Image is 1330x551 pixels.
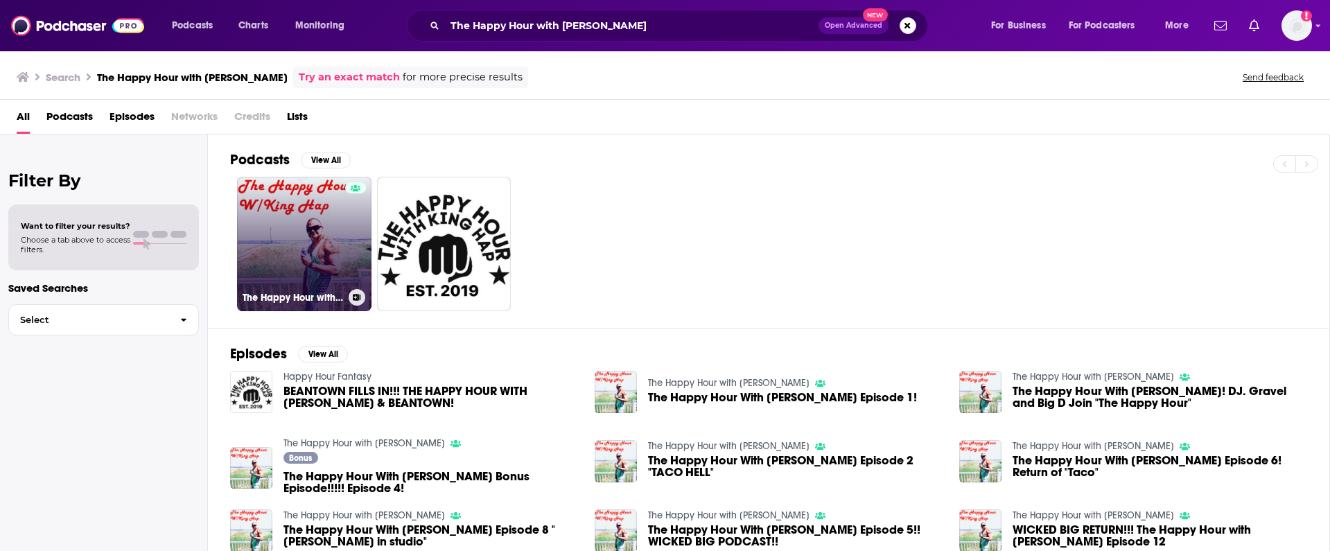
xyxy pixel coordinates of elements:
[1013,440,1174,452] a: The Happy Hour with King Hap
[648,455,943,478] span: The Happy Hour With [PERSON_NAME] Episode 2 "TACO HELL"
[283,524,578,548] span: The Happy Hour With [PERSON_NAME] Episode 8 "[PERSON_NAME] in studio"
[21,221,130,231] span: Want to filter your results?
[172,16,213,35] span: Podcasts
[286,15,362,37] button: open menu
[648,524,943,548] span: The Happy Hour With [PERSON_NAME] Episode 5!! WICKED BIG PODCAST!!
[283,471,578,494] a: The Happy Hour With King Hap Bonus Episode!!!!! Episode 4!
[981,15,1063,37] button: open menu
[243,292,343,304] h3: The Happy Hour with [PERSON_NAME]
[237,177,371,311] a: The Happy Hour with [PERSON_NAME]
[46,105,93,134] a: Podcasts
[1013,455,1307,478] span: The Happy Hour With [PERSON_NAME] Episode 6! Return of "Taco"
[295,16,344,35] span: Monitoring
[959,371,1001,413] img: The Happy Hour With King Hap! DJ. Gravel and Big D Join "The Happy Hour"
[991,16,1046,35] span: For Business
[648,455,943,478] a: The Happy Hour With King Hap Episode 2 "TACO HELL"
[1281,10,1312,41] span: Logged in as juliahaav
[1013,524,1307,548] span: WICKED BIG RETURN!!! The Happy Hour with [PERSON_NAME] Episode 12
[819,17,889,34] button: Open AdvancedNew
[825,22,882,29] span: Open Advanced
[959,440,1001,482] img: The Happy Hour With King Hap Episode 6! Return of "Taco"
[8,170,199,191] h2: Filter By
[1013,371,1174,383] a: The Happy Hour with King Hap
[1013,385,1307,409] span: The Happy Hour With [PERSON_NAME]! DJ. Gravel and Big D Join "The Happy Hour"
[8,281,199,295] p: Saved Searches
[1155,15,1206,37] button: open menu
[648,509,810,521] a: The Happy Hour with King Hap
[287,105,308,134] a: Lists
[301,152,351,168] button: View All
[229,15,277,37] a: Charts
[162,15,231,37] button: open menu
[230,151,351,168] a: PodcastsView All
[1281,10,1312,41] button: Show profile menu
[595,440,637,482] img: The Happy Hour With King Hap Episode 2 "TACO HELL"
[230,345,287,362] h2: Episodes
[283,524,578,548] a: The Happy Hour With King Hap Episode 8 "Curran in studio"
[283,385,578,409] span: BEANTOWN FILLS IN!!! THE HAPPY HOUR WITH [PERSON_NAME] & BEANTOWN!
[1013,524,1307,548] a: WICKED BIG RETURN!!! The Happy Hour with King Hap Episode 12
[21,235,130,254] span: Choose a tab above to access filters.
[648,440,810,452] a: The Happy Hour with King Hap
[289,454,312,462] span: Bonus
[1069,16,1135,35] span: For Podcasters
[1301,10,1312,21] svg: Add a profile image
[1013,509,1174,521] a: The Happy Hour with King Hap
[648,524,943,548] a: The Happy Hour With King Hap Episode 5!! WICKED BIG PODCAST!!
[1165,16,1189,35] span: More
[283,385,578,409] a: BEANTOWN FILLS IN!!! THE HAPPY HOUR WITH KING HAP & BEANTOWN!
[283,471,578,494] span: The Happy Hour With [PERSON_NAME] Bonus Episode!!!!! Episode 4!
[648,392,917,403] a: The Happy Hour With King Hap Episode 1!
[1281,10,1312,41] img: User Profile
[230,151,290,168] h2: Podcasts
[1243,14,1265,37] a: Show notifications dropdown
[445,15,819,37] input: Search podcasts, credits, & more...
[8,304,199,335] button: Select
[230,447,272,489] img: The Happy Hour With King Hap Bonus Episode!!!!! Episode 4!
[283,371,371,383] a: Happy Hour Fantasy
[863,8,888,21] span: New
[17,105,30,134] a: All
[230,371,272,413] img: BEANTOWN FILLS IN!!! THE HAPPY HOUR WITH KING HAP & BEANTOWN!
[11,12,144,39] img: Podchaser - Follow, Share and Rate Podcasts
[46,71,80,84] h3: Search
[238,16,268,35] span: Charts
[171,105,218,134] span: Networks
[403,69,523,85] span: for more precise results
[9,315,169,324] span: Select
[97,71,288,84] h3: The Happy Hour with [PERSON_NAME]
[234,105,270,134] span: Credits
[230,345,348,362] a: EpisodesView All
[648,392,917,403] span: The Happy Hour With [PERSON_NAME] Episode 1!
[1209,14,1232,37] a: Show notifications dropdown
[110,105,155,134] a: Episodes
[1239,71,1308,83] button: Send feedback
[648,377,810,389] a: The Happy Hour with King Hap
[283,437,445,449] a: The Happy Hour with King Hap
[1013,455,1307,478] a: The Happy Hour With King Hap Episode 6! Return of "Taco"
[595,371,637,413] img: The Happy Hour With King Hap Episode 1!
[299,69,400,85] a: Try an exact match
[283,509,445,521] a: The Happy Hour with King Hap
[298,346,348,362] button: View All
[1013,385,1307,409] a: The Happy Hour With King Hap! DJ. Gravel and Big D Join "The Happy Hour"
[420,10,941,42] div: Search podcasts, credits, & more...
[1060,15,1155,37] button: open menu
